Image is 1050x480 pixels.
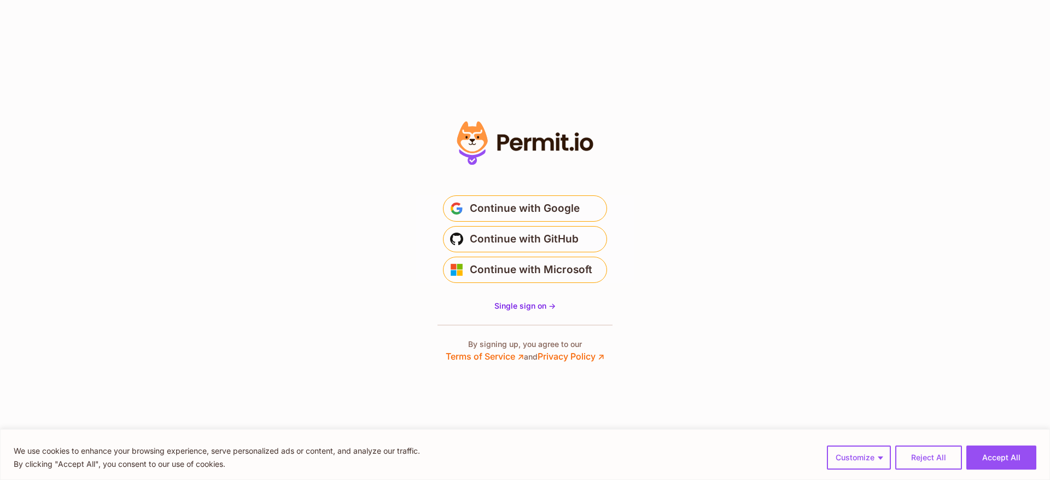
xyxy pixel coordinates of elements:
span: Single sign on -> [494,301,556,310]
a: Terms of Service ↗ [446,351,524,362]
p: By signing up, you agree to our and [446,339,604,363]
span: Continue with Microsoft [470,261,592,279]
button: Customize [827,446,891,470]
a: Single sign on -> [494,300,556,311]
button: Reject All [895,446,962,470]
span: Continue with Google [470,200,580,217]
span: Continue with GitHub [470,230,579,248]
p: We use cookies to enhance your browsing experience, serve personalized ads or content, and analyz... [14,444,420,458]
button: Accept All [966,446,1036,470]
a: Privacy Policy ↗ [538,351,604,362]
button: Continue with Microsoft [443,257,607,283]
button: Continue with Google [443,195,607,222]
p: By clicking "Accept All", you consent to our use of cookies. [14,458,420,471]
button: Continue with GitHub [443,226,607,252]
